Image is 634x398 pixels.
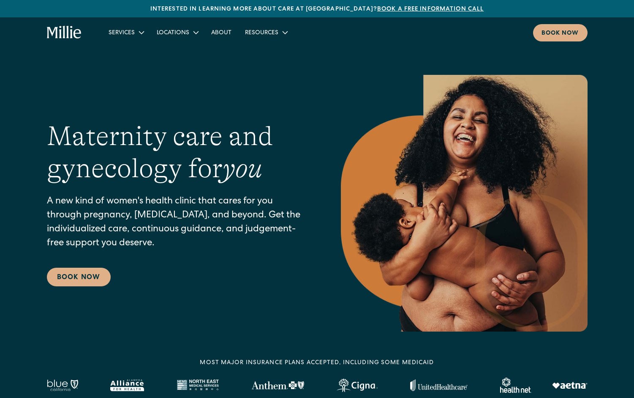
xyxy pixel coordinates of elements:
[177,379,219,391] img: North East Medical Services logo
[110,379,144,391] img: Alameda Alliance logo
[337,379,378,392] img: Cigna logo
[410,379,468,391] img: United Healthcare logo
[341,75,588,332] img: Smiling mother with her baby in arms, celebrating body positivity and the nurturing bond of postp...
[157,29,189,38] div: Locations
[238,25,294,39] div: Resources
[47,268,111,286] a: Book Now
[533,24,588,41] a: Book now
[200,359,434,368] div: MOST MAJOR INSURANCE PLANS ACCEPTED, INCLUDING some MEDICAID
[251,381,304,390] img: Anthem Logo
[109,29,135,38] div: Services
[500,378,532,393] img: Healthnet logo
[150,25,204,39] div: Locations
[102,25,150,39] div: Services
[552,382,588,389] img: Aetna logo
[245,29,278,38] div: Resources
[47,120,307,185] h1: Maternity care and gynecology for
[377,6,484,12] a: Book a free information call
[47,379,78,391] img: Blue California logo
[47,195,307,251] p: A new kind of women's health clinic that cares for you through pregnancy, [MEDICAL_DATA], and bey...
[541,29,579,38] div: Book now
[204,25,238,39] a: About
[223,153,262,184] em: you
[47,26,82,39] a: home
